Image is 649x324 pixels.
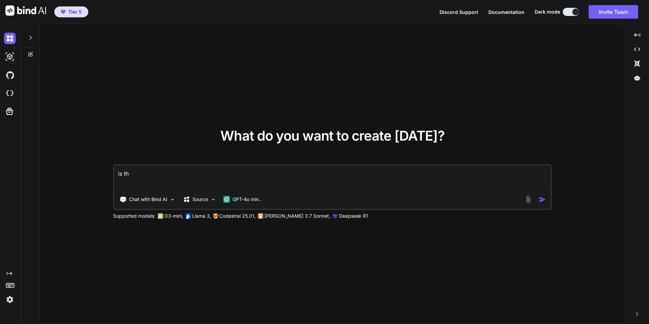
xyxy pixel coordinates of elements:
p: Deepseek R1 [339,213,368,219]
img: Mistral-AI [213,214,218,218]
p: Chat with Bind AI [129,196,167,203]
p: O3-mini, [164,213,183,219]
img: Pick Tools [169,197,175,202]
img: claude [258,213,263,219]
img: githubDark [4,69,16,81]
img: icon [539,196,546,203]
p: [PERSON_NAME] 3.7 Sonnet, [264,213,330,219]
img: attachment [524,196,532,203]
img: darkChat [4,33,16,44]
p: Source [192,196,208,203]
button: premiumTier 5 [54,6,88,17]
p: Codestral 25.01, [219,213,256,219]
span: Discord Support [440,9,478,15]
img: darkAi-studio [4,51,16,62]
button: Discord Support [440,8,478,16]
img: settings [4,294,16,305]
p: Supported models: [113,213,155,219]
p: GPT-4o min.. [233,196,261,203]
span: Documentation [488,9,524,15]
p: Llama 3, [192,213,211,219]
button: Invite Team [589,5,638,19]
button: Documentation [488,8,524,16]
textarea: is th [114,165,551,191]
img: GPT-4 [157,213,163,219]
img: claude [332,213,338,219]
img: GPT-4o mini [223,196,230,203]
span: What do you want to create [DATE]? [220,127,445,144]
img: Pick Models [210,197,216,202]
span: Dark mode [535,8,560,15]
img: Llama2 [185,213,191,219]
img: Bind AI [5,5,46,16]
img: cloudideIcon [4,88,16,99]
img: premium [61,10,66,14]
span: Tier 5 [68,8,82,15]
